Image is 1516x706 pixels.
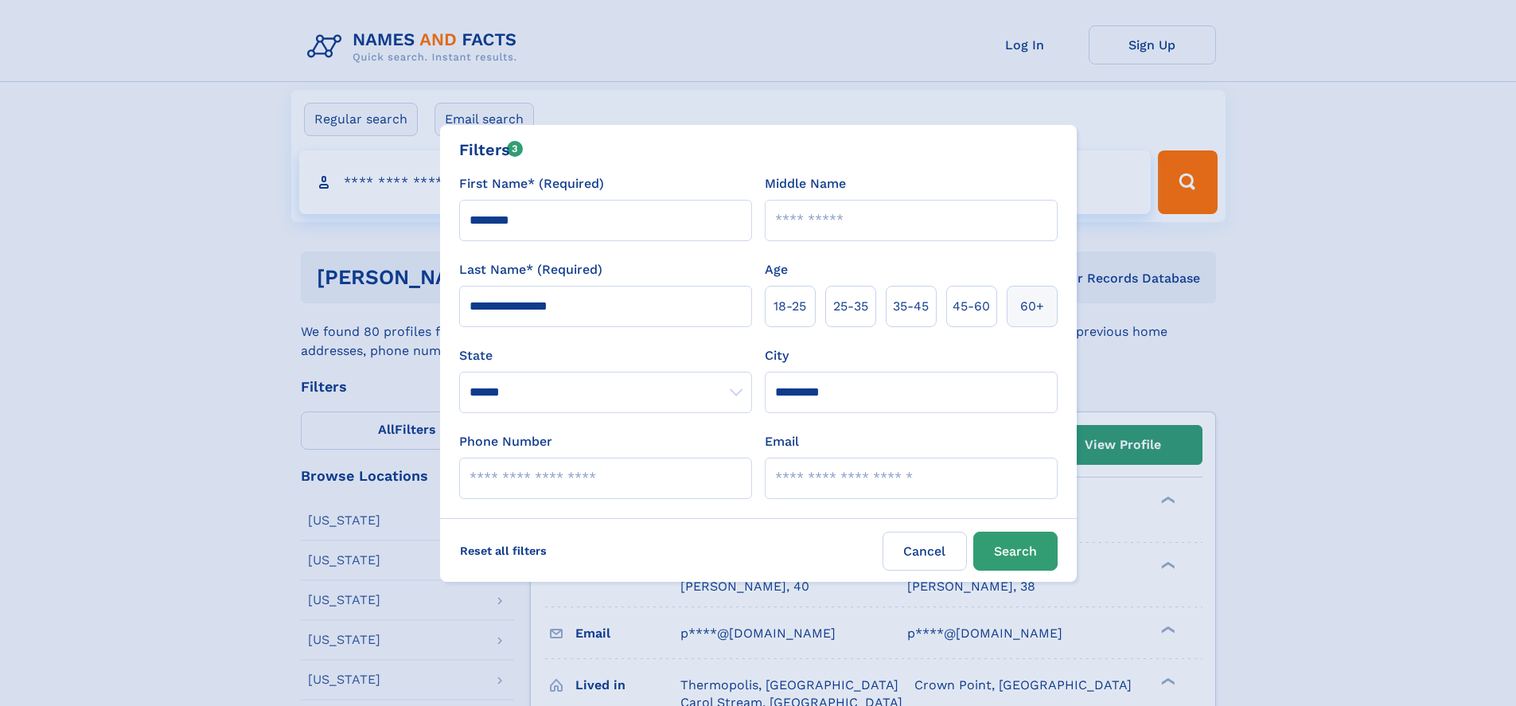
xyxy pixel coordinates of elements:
[459,260,602,279] label: Last Name* (Required)
[765,346,789,365] label: City
[765,260,788,279] label: Age
[459,346,752,365] label: State
[774,297,806,316] span: 18‑25
[1020,297,1044,316] span: 60+
[459,432,552,451] label: Phone Number
[883,532,967,571] label: Cancel
[973,532,1058,571] button: Search
[765,432,799,451] label: Email
[765,174,846,193] label: Middle Name
[833,297,868,316] span: 25‑35
[450,532,557,570] label: Reset all filters
[459,174,604,193] label: First Name* (Required)
[953,297,990,316] span: 45‑60
[459,138,524,162] div: Filters
[893,297,929,316] span: 35‑45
